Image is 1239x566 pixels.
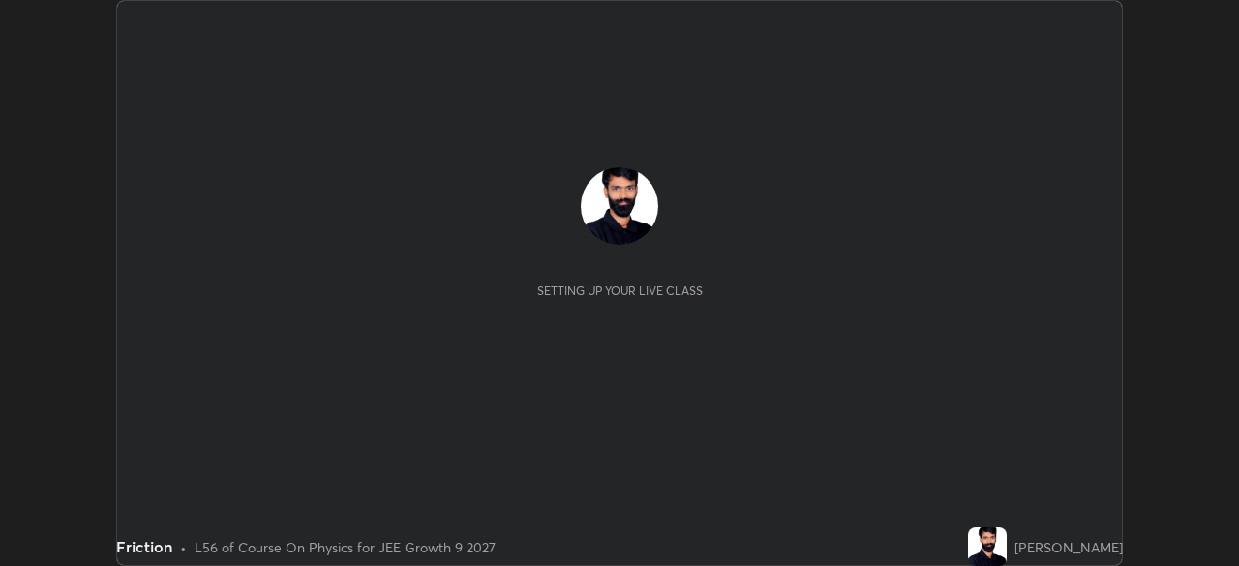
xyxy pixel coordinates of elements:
[968,527,1007,566] img: 2b218cddd3634719a30cff85d34fc9e9.jpg
[116,535,172,558] div: Friction
[180,537,187,557] div: •
[1014,537,1123,557] div: [PERSON_NAME]
[195,537,496,557] div: L56 of Course On Physics for JEE Growth 9 2027
[537,283,703,298] div: Setting up your live class
[581,167,658,245] img: 2b218cddd3634719a30cff85d34fc9e9.jpg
